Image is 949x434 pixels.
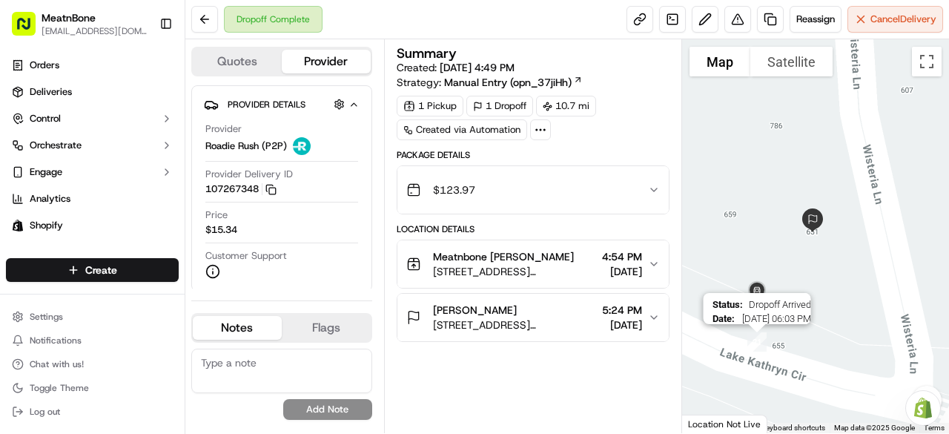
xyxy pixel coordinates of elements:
[740,313,810,324] span: [DATE] 06:03 PM
[912,386,942,415] button: Map camera controls
[6,107,179,131] button: Control
[30,219,63,232] span: Shopify
[6,258,179,282] button: Create
[282,316,371,340] button: Flags
[205,249,287,263] span: Customer Support
[30,192,70,206] span: Analytics
[205,139,287,153] span: Roadie Rush (P2P)
[397,223,669,235] div: Location Details
[15,14,44,44] img: Nash
[15,59,270,82] p: Welcome 👋
[870,13,936,26] span: Cancel Delivery
[6,330,179,351] button: Notifications
[750,47,833,76] button: Show satellite imagery
[9,208,119,235] a: 📗Knowledge Base
[444,75,583,90] a: Manual Entry (opn_37jiHh)
[6,214,179,237] a: Shopify
[748,299,810,310] span: Dropoff Arrived
[15,141,42,168] img: 1736555255976-a54dd68f-1ca7-489b-9aae-adbdc363a1c4
[6,80,179,104] a: Deliveries
[602,249,642,264] span: 4:54 PM
[397,166,669,214] button: $123.97
[397,119,527,140] a: Created via Automation
[761,423,825,433] button: Keyboard shortcuts
[834,424,915,432] span: Map data ©2025 Google
[204,92,360,116] button: Provider Details
[433,303,517,318] span: [PERSON_NAME]
[690,47,750,76] button: Show street map
[228,99,305,111] span: Provider Details
[140,214,238,229] span: API Documentation
[6,401,179,422] button: Log out
[252,145,270,163] button: Start new chat
[85,263,117,277] span: Create
[42,10,96,25] button: MeatnBone
[30,335,82,346] span: Notifications
[741,326,773,358] div: 21
[205,183,277,196] button: 107267348
[397,75,583,90] div: Strategy:
[686,414,735,433] img: Google
[397,240,669,288] button: Meatnbone [PERSON_NAME][STREET_ADDRESS][PERSON_NAME]4:54 PM[DATE]
[30,139,82,152] span: Orchestrate
[148,251,179,262] span: Pylon
[282,50,371,73] button: Provider
[796,13,835,26] span: Reassign
[433,249,574,264] span: Meatnbone [PERSON_NAME]
[466,96,533,116] div: 1 Dropoff
[433,183,475,197] span: $123.97
[30,112,61,125] span: Control
[42,25,148,37] button: [EMAIL_ADDRESS][DOMAIN_NAME]
[205,208,228,222] span: Price
[30,311,63,323] span: Settings
[50,156,188,168] div: We're available if you need us!
[6,354,179,375] button: Chat with us!
[602,318,642,332] span: [DATE]
[15,216,27,228] div: 📗
[686,414,735,433] a: Open this area in Google Maps (opens a new window)
[205,223,237,237] span: $15.34
[912,47,942,76] button: Toggle fullscreen view
[205,168,293,181] span: Provider Delivery ID
[119,208,244,235] a: 💻API Documentation
[293,137,311,155] img: roadie-logo-v2.jpg
[397,96,463,116] div: 1 Pickup
[30,165,62,179] span: Engage
[30,59,59,72] span: Orders
[790,6,841,33] button: Reassign
[712,313,734,324] span: Date :
[30,85,72,99] span: Deliveries
[30,382,89,394] span: Toggle Theme
[397,294,669,341] button: [PERSON_NAME][STREET_ADDRESS][PERSON_NAME]5:24 PM[DATE]
[433,318,596,332] span: [STREET_ADDRESS][PERSON_NAME]
[6,6,153,42] button: MeatnBone[EMAIL_ADDRESS][DOMAIN_NAME]
[12,220,24,231] img: Shopify logo
[440,61,515,74] span: [DATE] 4:49 PM
[602,264,642,279] span: [DATE]
[6,378,179,398] button: Toggle Theme
[433,264,596,279] span: [STREET_ADDRESS][PERSON_NAME]
[6,160,179,184] button: Engage
[444,75,572,90] span: Manual Entry (opn_37jiHh)
[397,60,515,75] span: Created:
[397,149,669,161] div: Package Details
[6,134,179,157] button: Orchestrate
[30,214,113,229] span: Knowledge Base
[125,216,137,228] div: 💻
[193,316,282,340] button: Notes
[6,306,179,327] button: Settings
[847,6,943,33] button: CancelDelivery
[105,250,179,262] a: Powered byPylon
[924,424,945,432] a: Terms (opens in new tab)
[397,47,457,60] h3: Summary
[602,303,642,318] span: 5:24 PM
[536,96,596,116] div: 10.7 mi
[193,50,282,73] button: Quotes
[50,141,243,156] div: Start new chat
[30,406,60,418] span: Log out
[6,187,179,211] a: Analytics
[39,95,267,111] input: Got a question? Start typing here...
[6,53,179,77] a: Orders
